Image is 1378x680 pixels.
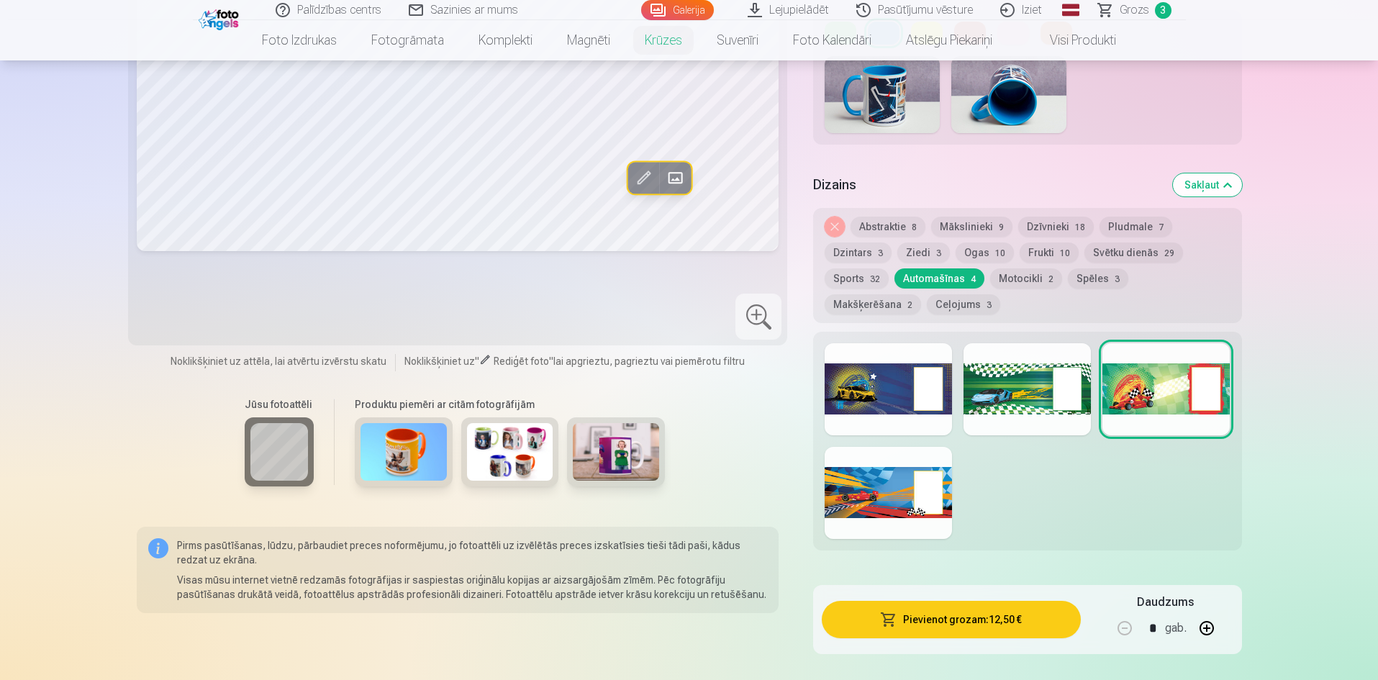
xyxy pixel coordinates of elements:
[878,248,883,258] span: 3
[171,355,386,369] span: Noklikšķiniet uz attēla, lai atvērtu izvērstu skatu
[245,20,354,60] a: Foto izdrukas
[1060,248,1070,258] span: 10
[1020,242,1079,263] button: Frukti10
[1173,173,1242,196] button: Sakļaut
[1010,20,1133,60] a: Visi produkti
[550,20,627,60] a: Magnēti
[956,242,1014,263] button: Ogas10
[870,274,880,284] span: 32
[1115,274,1120,284] span: 3
[1068,268,1128,289] button: Spēles3
[894,268,984,289] button: Automašīnas4
[971,274,976,284] span: 4
[990,268,1062,289] button: Motocikli2
[177,539,768,568] p: Pirms pasūtīšanas, lūdzu, pārbaudiet preces noformējumu, jo fotoattēli uz izvēlētās preces izskat...
[1018,217,1094,237] button: Dzīvnieki18
[825,294,921,314] button: Makšķerēšana2
[897,242,950,263] button: Ziedi3
[1159,222,1164,232] span: 7
[1100,217,1172,237] button: Pludmale7
[825,268,889,289] button: Sports32
[461,20,550,60] a: Komplekti
[177,574,768,602] p: Visas mūsu internet vietnē redzamās fotogrāfijas ir saspiestas oriģinālu kopijas ar aizsargājošām...
[825,242,892,263] button: Dzintars3
[995,248,1005,258] span: 10
[475,356,479,368] span: "
[404,356,475,368] span: Noklikšķiniet uz
[1165,611,1187,645] div: gab.
[699,20,776,60] a: Suvenīri
[927,294,1000,314] button: Ceļojums3
[999,222,1004,232] span: 9
[494,356,549,368] span: Rediģēt foto
[1164,248,1174,258] span: 29
[931,217,1012,237] button: Mākslinieki9
[907,300,912,310] span: 2
[1120,1,1149,19] span: Grozs
[822,601,1080,638] button: Pievienot grozam:12,50 €
[889,20,1010,60] a: Atslēgu piekariņi
[1137,594,1194,611] h5: Daudzums
[245,398,314,412] h6: Jūsu fotoattēli
[199,6,242,30] img: /fa1
[1075,222,1085,232] span: 18
[1048,274,1053,284] span: 2
[627,20,699,60] a: Krūzes
[349,398,671,412] h6: Produktu piemēri ar citām fotogrāfijām
[813,175,1161,195] h5: Dizains
[354,20,461,60] a: Fotogrāmata
[987,300,992,310] span: 3
[851,217,925,237] button: Abstraktie8
[1155,2,1171,19] span: 3
[1084,242,1183,263] button: Svētku dienās29
[776,20,889,60] a: Foto kalendāri
[549,356,553,368] span: "
[553,356,745,368] span: lai apgrieztu, pagrieztu vai piemērotu filtru
[936,248,941,258] span: 3
[912,222,917,232] span: 8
